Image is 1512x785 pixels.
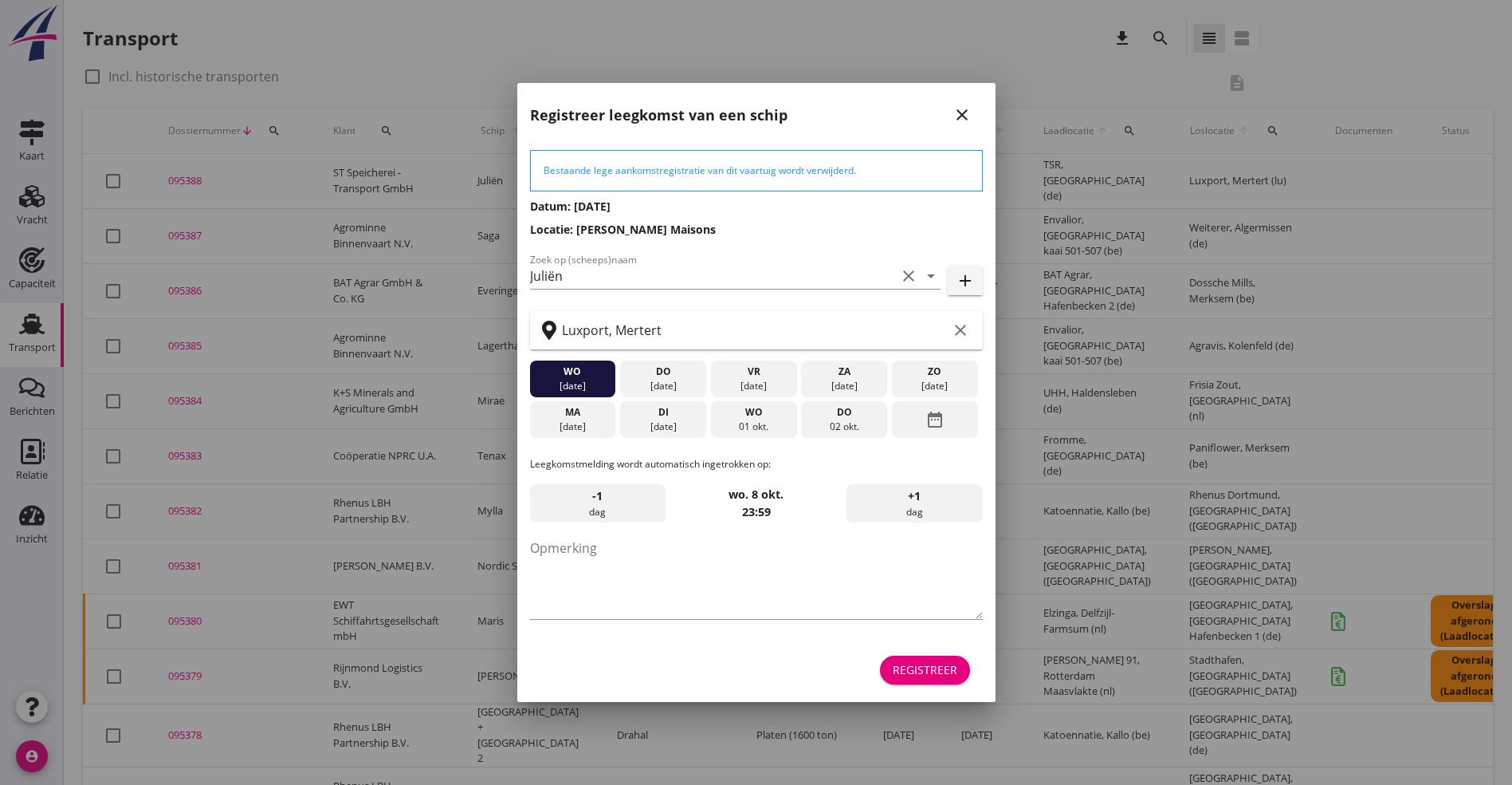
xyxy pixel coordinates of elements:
[805,420,883,434] div: 02 okt.
[533,365,611,379] div: wo
[562,318,948,343] input: Zoek op terminal of plaats
[952,105,972,124] i: close
[951,321,970,340] i: clear
[714,420,792,434] div: 01 okt.
[624,379,702,393] div: [DATE]
[805,405,883,420] div: do
[899,266,918,286] i: clear
[530,105,787,126] h2: Registreer leegkomst van een schip
[624,365,702,379] div: do
[956,271,975,290] i: add
[880,656,970,684] button: Registreer
[533,420,611,434] div: [DATE]
[893,661,957,678] div: Registreer
[908,487,921,505] span: +1
[530,484,666,523] div: dag
[624,405,702,420] div: di
[530,535,983,619] textarea: Opmerking
[530,263,896,289] input: Zoek op (scheeps)naam
[896,365,974,379] div: zo
[533,405,611,420] div: ma
[544,164,969,178] div: Bestaande lege aankomstregistratie van dit vaartuig wordt verwijderd.
[921,266,941,286] i: arrow_drop_down
[925,405,945,434] i: date_range
[714,365,792,379] div: vr
[530,221,983,238] h3: Locatie: [PERSON_NAME] Maisons
[533,379,611,393] div: [DATE]
[742,504,771,519] strong: 23:59
[624,420,702,434] div: [DATE]
[896,379,974,393] div: [DATE]
[592,487,603,505] span: -1
[714,405,792,420] div: wo
[714,379,792,393] div: [DATE]
[729,487,783,502] strong: wo. 8 okt.
[846,484,982,523] div: dag
[805,365,883,379] div: za
[805,379,883,393] div: [DATE]
[530,198,983,215] h3: Datum: [DATE]
[530,457,983,471] p: Leegkomstmelding wordt automatisch ingetrokken op:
